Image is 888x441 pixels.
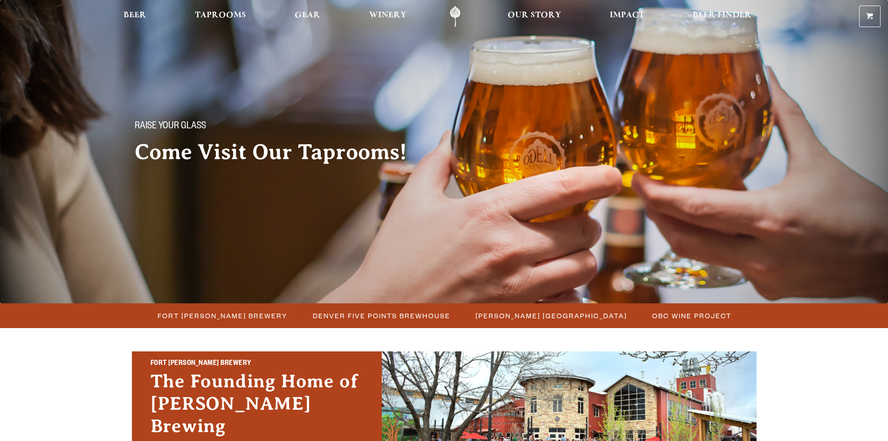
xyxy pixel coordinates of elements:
[135,140,426,164] h2: Come Visit Our Taprooms!
[152,309,292,322] a: Fort [PERSON_NAME] Brewery
[124,12,146,19] span: Beer
[502,6,567,27] a: Our Story
[363,6,413,27] a: Winery
[470,309,632,322] a: [PERSON_NAME] [GEOGRAPHIC_DATA]
[189,6,252,27] a: Taprooms
[295,12,320,19] span: Gear
[508,12,561,19] span: Our Story
[687,6,757,27] a: Beer Finder
[313,309,450,322] span: Denver Five Points Brewhouse
[369,12,406,19] span: Winery
[289,6,326,27] a: Gear
[652,309,731,322] span: OBC Wine Project
[195,12,246,19] span: Taprooms
[610,12,644,19] span: Impact
[151,358,363,370] h2: Fort [PERSON_NAME] Brewery
[117,6,152,27] a: Beer
[475,309,627,322] span: [PERSON_NAME] [GEOGRAPHIC_DATA]
[135,121,206,133] span: Raise your glass
[647,309,736,322] a: OBC Wine Project
[438,6,473,27] a: Odell Home
[307,309,455,322] a: Denver Five Points Brewhouse
[604,6,650,27] a: Impact
[693,12,751,19] span: Beer Finder
[158,309,288,322] span: Fort [PERSON_NAME] Brewery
